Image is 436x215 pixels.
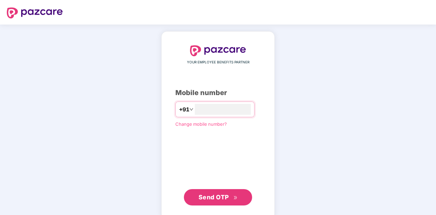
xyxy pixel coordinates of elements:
span: +91 [179,105,189,114]
span: double-right [233,196,238,200]
img: logo [7,7,63,18]
button: Send OTPdouble-right [184,189,252,205]
div: Mobile number [175,88,261,98]
span: YOUR EMPLOYEE BENEFITS PARTNER [187,60,249,65]
a: Change mobile number? [175,121,227,127]
span: down [189,107,193,111]
img: logo [190,45,246,56]
span: Send OTP [199,194,229,201]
